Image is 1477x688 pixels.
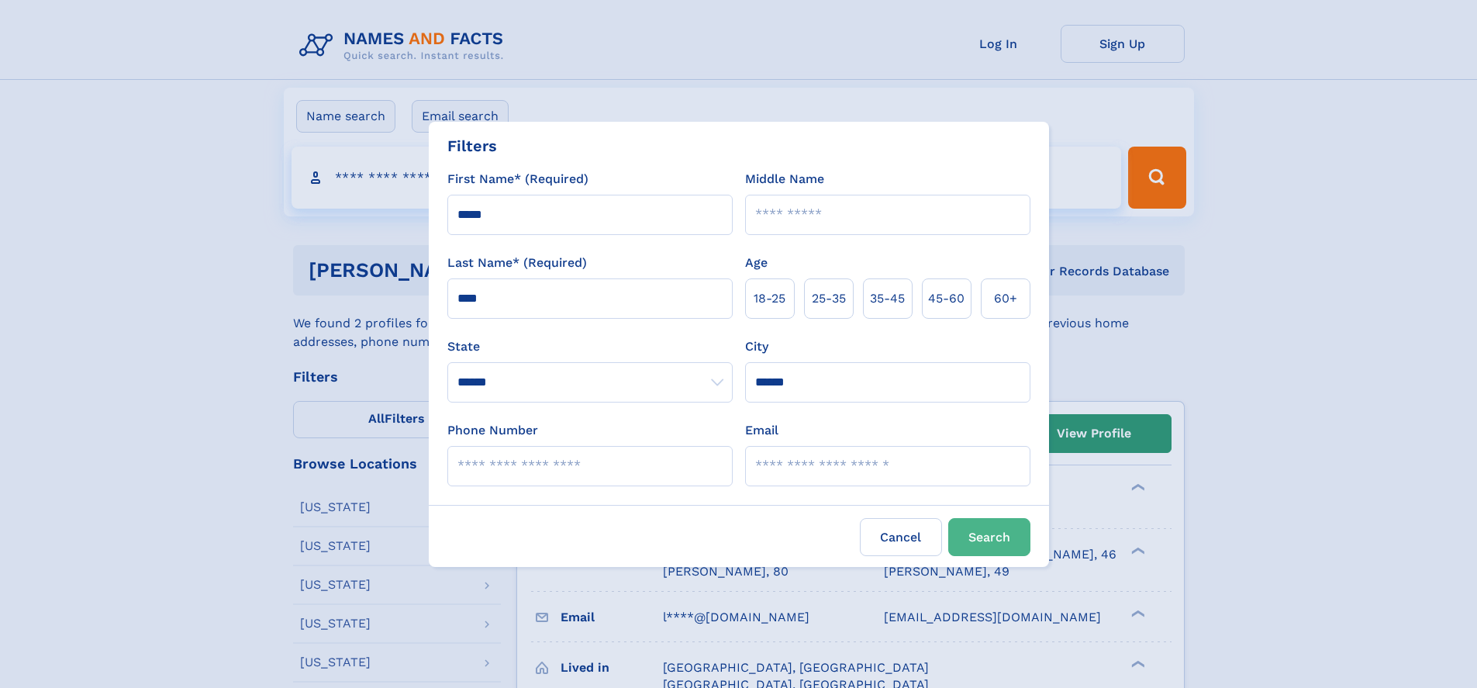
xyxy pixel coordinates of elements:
[928,289,965,308] span: 45‑60
[812,289,846,308] span: 25‑35
[447,134,497,157] div: Filters
[447,337,733,356] label: State
[745,337,768,356] label: City
[745,421,778,440] label: Email
[948,518,1030,556] button: Search
[860,518,942,556] label: Cancel
[745,254,768,272] label: Age
[447,170,588,188] label: First Name* (Required)
[754,289,785,308] span: 18‑25
[870,289,905,308] span: 35‑45
[447,421,538,440] label: Phone Number
[745,170,824,188] label: Middle Name
[447,254,587,272] label: Last Name* (Required)
[994,289,1017,308] span: 60+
